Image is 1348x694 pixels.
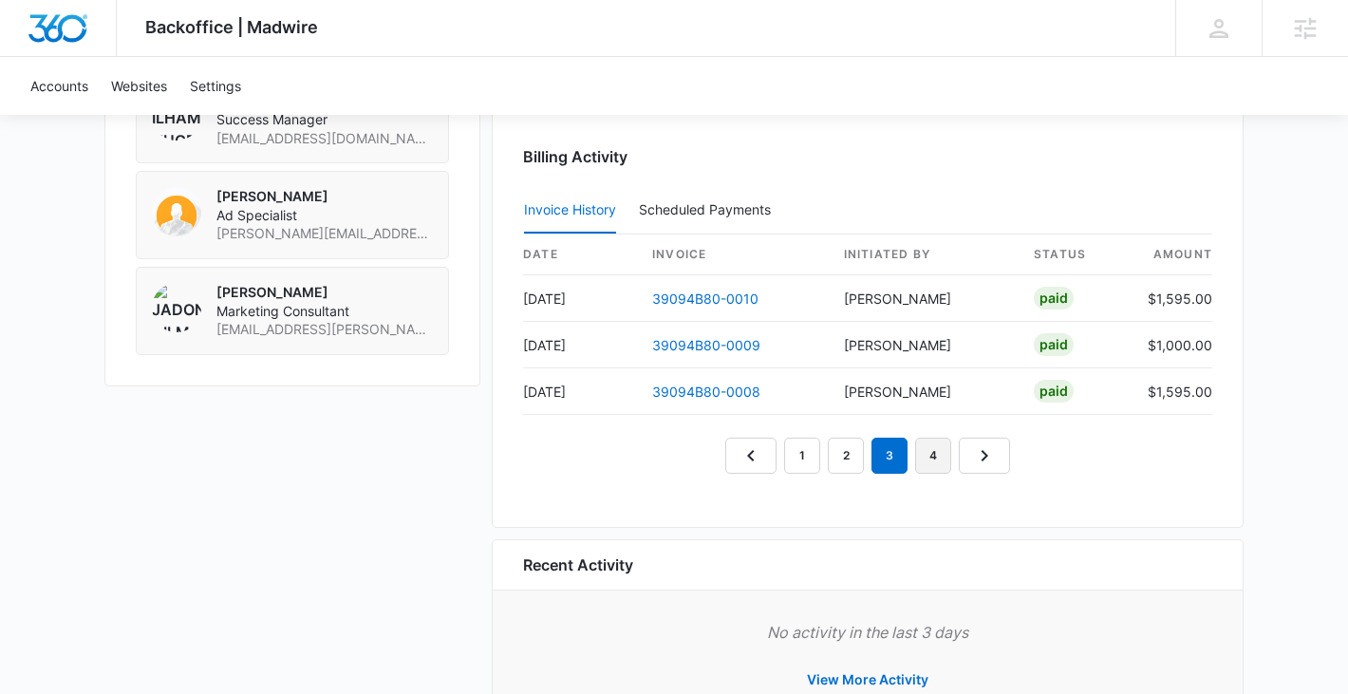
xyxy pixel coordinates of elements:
span: Marketing Consultant [216,302,433,321]
a: Page 4 [915,438,951,474]
a: Accounts [19,57,100,115]
span: [EMAIL_ADDRESS][PERSON_NAME][DOMAIN_NAME] [216,320,433,339]
th: date [523,234,637,275]
td: [DATE] [523,275,637,322]
p: [PERSON_NAME] [216,283,433,302]
a: 39094B80-0008 [652,384,760,400]
span: Ad Specialist [216,206,433,225]
button: Invoice History [524,188,616,234]
th: Initiated By [829,234,1019,275]
td: $1,595.00 [1133,368,1212,415]
a: 39094B80-0010 [652,291,758,307]
td: [DATE] [523,368,637,415]
td: $1,000.00 [1133,322,1212,368]
span: [EMAIL_ADDRESS][DOMAIN_NAME] [216,129,433,148]
a: Page 1 [784,438,820,474]
em: 3 [871,438,908,474]
div: Scheduled Payments [639,203,778,216]
div: Keywords by Traffic [210,112,320,124]
img: tab_domain_overview_orange.svg [51,110,66,125]
div: v 4.0.25 [53,30,93,46]
span: Success Manager [216,110,433,129]
th: status [1019,234,1133,275]
th: invoice [637,234,829,275]
td: [PERSON_NAME] [829,275,1019,322]
img: Ilham Nugroho [152,91,201,141]
a: Settings [178,57,253,115]
img: logo_orange.svg [30,30,46,46]
a: Previous Page [725,438,777,474]
p: No activity in the last 3 days [523,621,1212,644]
a: Page 2 [828,438,864,474]
span: [PERSON_NAME][EMAIL_ADDRESS][DOMAIN_NAME] [216,224,433,243]
div: Paid [1034,380,1074,403]
img: website_grey.svg [30,49,46,65]
a: Websites [100,57,178,115]
td: $1,595.00 [1133,275,1212,322]
p: [PERSON_NAME] [216,187,433,206]
span: Backoffice | Madwire [145,17,318,37]
img: tab_keywords_by_traffic_grey.svg [189,110,204,125]
div: Domain: [DOMAIN_NAME] [49,49,209,65]
div: Paid [1034,333,1074,356]
a: 39094B80-0009 [652,337,760,353]
div: Paid [1034,287,1074,309]
h6: Recent Activity [523,553,633,576]
a: Next Page [959,438,1010,474]
td: [DATE] [523,322,637,368]
th: amount [1133,234,1212,275]
div: Domain Overview [72,112,170,124]
h3: Billing Activity [523,145,1212,168]
img: kyl Davis [152,187,201,236]
td: [PERSON_NAME] [829,322,1019,368]
td: [PERSON_NAME] [829,368,1019,415]
nav: Pagination [725,438,1010,474]
img: Jadon Gilmartin [152,283,201,332]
